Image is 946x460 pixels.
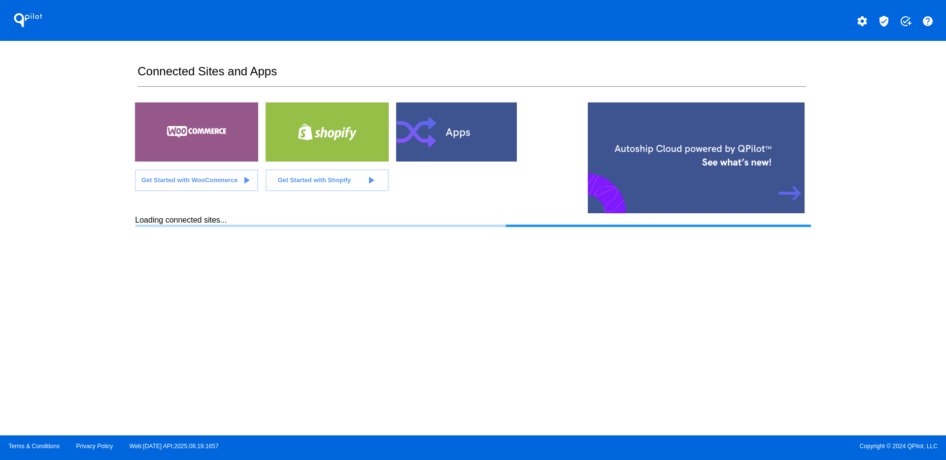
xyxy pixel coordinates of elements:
a: Privacy Policy [76,443,113,450]
span: Copyright © 2024 QPilot, LLC [481,443,938,450]
mat-icon: settings [856,15,868,27]
mat-icon: play_arrow [240,174,252,186]
mat-icon: play_arrow [365,174,377,186]
mat-icon: add_task [900,15,912,27]
span: Get Started with WooCommerce [141,176,237,184]
a: Get Started with Shopify [266,169,389,191]
mat-icon: help [922,15,934,27]
div: Loading connected sites... [135,216,811,227]
a: Get Started with WooCommerce [135,169,258,191]
span: Get Started with Shopify [278,176,351,184]
a: Web:[DATE] API:2025.08.19.1657 [130,443,219,450]
h2: Connected Sites and Apps [137,65,806,87]
mat-icon: verified_user [878,15,890,27]
a: Terms & Conditions [8,443,60,450]
h1: QPilot [8,10,48,30]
